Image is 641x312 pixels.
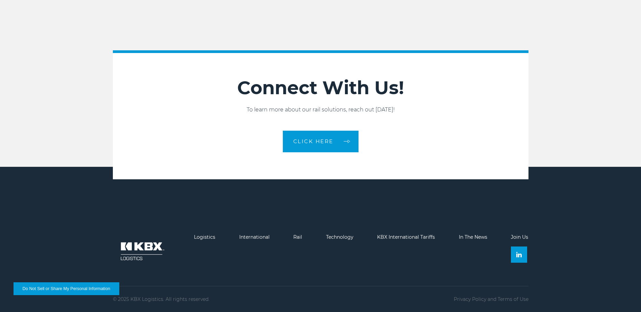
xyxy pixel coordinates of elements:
h2: Connect With Us! [113,77,528,99]
img: kbx logo [113,234,170,268]
a: Rail [293,234,302,240]
span: CLICK HERE [293,139,334,144]
img: Linkedin [516,252,522,257]
a: Technology [326,234,353,240]
a: Privacy Policy [454,296,486,302]
a: Join Us [511,234,528,240]
p: © 2025 KBX Logistics. All rights reserved. [113,296,209,302]
a: In The News [459,234,487,240]
p: To learn more about our rail solutions, reach out [DATE]! [113,106,528,114]
button: Do Not Sell or Share My Personal Information [14,282,119,295]
a: KBX International Tariffs [377,234,435,240]
a: Terms of Use [498,296,528,302]
a: CLICK HERE arrow arrow [283,131,359,152]
span: and [488,296,496,302]
a: International [239,234,270,240]
a: Logistics [194,234,215,240]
